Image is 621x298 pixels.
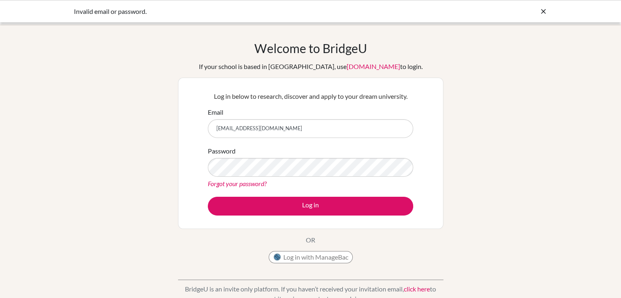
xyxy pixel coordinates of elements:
[208,107,223,117] label: Email
[208,91,413,101] p: Log in below to research, discover and apply to your dream university.
[404,285,430,293] a: click here
[269,251,353,263] button: Log in with ManageBac
[208,180,267,187] a: Forgot your password?
[74,7,425,16] div: Invalid email or password.
[347,62,400,70] a: [DOMAIN_NAME]
[208,197,413,216] button: Log in
[254,41,367,56] h1: Welcome to BridgeU
[199,62,423,71] div: If your school is based in [GEOGRAPHIC_DATA], use to login.
[208,146,236,156] label: Password
[306,235,315,245] p: OR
